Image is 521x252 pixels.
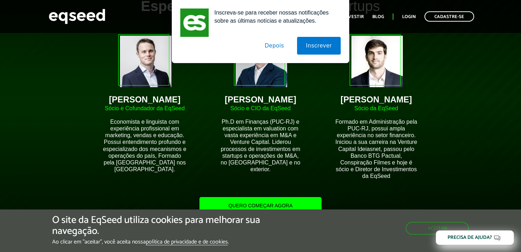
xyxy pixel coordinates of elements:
div: [PERSON_NAME] [334,95,418,104]
button: Depois [256,37,293,55]
div: [PERSON_NAME] [103,95,187,104]
a: política de privacidade e de cookies [146,239,228,245]
div: Inscreva-se para receber nossas notificações sobre as últimas notícias e atualizações. [209,9,341,25]
img: notification icon [180,9,209,37]
p: Ao clicar em "aceitar", você aceita nossa . [52,239,302,245]
p: Formado em Administração pela PUC-RJ, possui ampla experiência no setor financeiro. Iniciou a sua... [334,118,418,180]
button: Aceitar [406,222,469,235]
h5: O site da EqSeed utiliza cookies para melhorar sua navegação. [52,215,302,237]
div: Sócio da EqSeed [334,106,418,111]
p: Ph.D em Finanças (PUC-RJ) e especialista em valuation com vasta experiência em M&A e Venture Capi... [219,118,302,173]
div: Sócio e Cofundador da EqSeed [103,106,187,111]
div: Sócio e CIO da EqSeed [219,106,302,111]
div: [PERSON_NAME] [219,95,302,104]
a: Quero começar agora [199,197,322,213]
p: Economista e linguista com experiência profissional em marketing, vendas e educação. Possui enten... [103,118,187,173]
button: Inscrever [297,37,341,55]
